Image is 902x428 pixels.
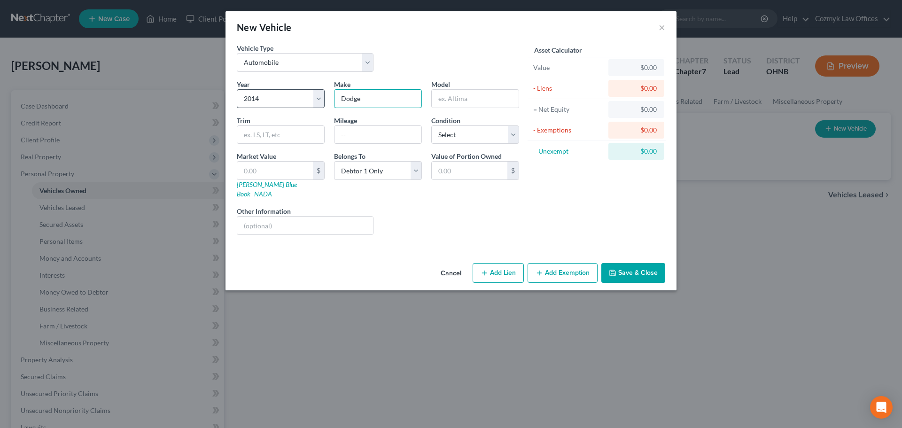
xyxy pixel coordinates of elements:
div: - Exemptions [533,125,604,135]
label: Condition [431,116,460,125]
span: Make [334,80,350,88]
div: $ [313,162,324,179]
input: 0.00 [237,162,313,179]
button: × [659,22,665,33]
span: Belongs To [334,152,365,160]
div: New Vehicle [237,21,291,34]
input: (optional) [237,217,373,234]
input: ex. LS, LT, etc [237,126,324,144]
div: Open Intercom Messenger [870,396,893,419]
label: Value of Portion Owned [431,151,502,161]
div: $ [507,162,519,179]
label: Other Information [237,206,291,216]
label: Trim [237,116,250,125]
div: $0.00 [616,84,657,93]
div: $0.00 [616,63,657,72]
label: Year [237,79,250,89]
input: 0.00 [432,162,507,179]
label: Model [431,79,450,89]
button: Add Lien [473,263,524,283]
div: $0.00 [616,125,657,135]
div: = Unexempt [533,147,604,156]
label: Market Value [237,151,276,161]
a: NADA [254,190,272,198]
div: $0.00 [616,147,657,156]
div: = Net Equity [533,105,604,114]
input: -- [334,126,421,144]
button: Add Exemption [528,263,598,283]
button: Cancel [433,264,469,283]
button: Save & Close [601,263,665,283]
input: ex. Altima [432,90,519,108]
label: Vehicle Type [237,43,273,53]
label: Asset Calculator [534,45,582,55]
label: Mileage [334,116,357,125]
input: ex. Nissan [334,90,421,108]
div: - Liens [533,84,604,93]
div: $0.00 [616,105,657,114]
a: [PERSON_NAME] Blue Book [237,180,297,198]
div: Value [533,63,604,72]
